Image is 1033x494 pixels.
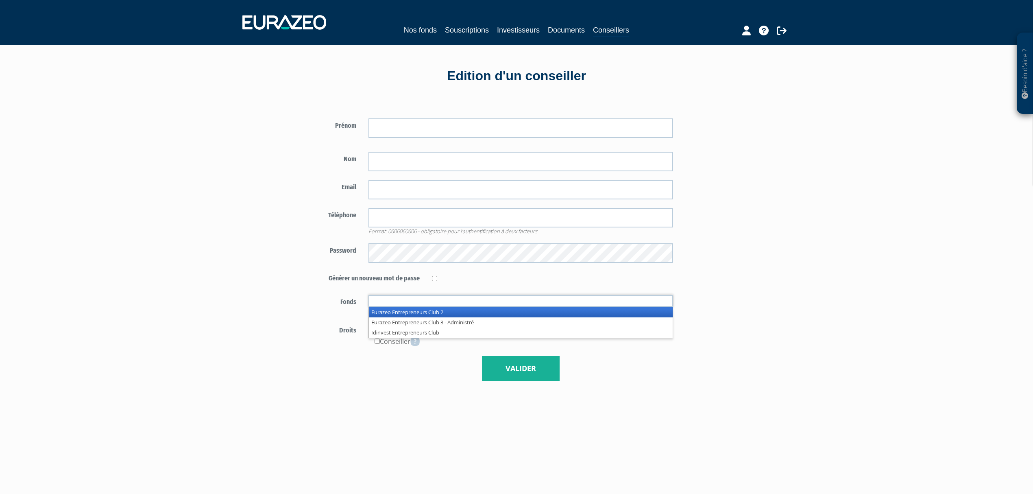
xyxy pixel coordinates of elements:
a: Conseillers [593,24,629,37]
div: Edition d'un conseiller [285,67,748,85]
a: Nos fonds [404,24,437,36]
p: Besoin d'aide ? [1020,37,1030,110]
label: Fonds [299,295,362,307]
label: Nom [299,152,362,164]
label: Générer un nouveau mot de passe [299,271,426,283]
span: Format: 0606060606 - obligatoire pour l'authentification à deux facteurs [368,227,537,235]
button: Valider [482,356,560,381]
li: Idinvest Entrepreneurs Club [369,328,673,338]
li: Eurazeo Entrepreneurs Club 2 [369,307,673,317]
div: Conseiller [368,335,673,348]
label: Email [299,180,362,192]
a: Souscriptions [445,24,489,36]
label: Téléphone [299,208,362,220]
label: Password [299,243,362,256]
img: 1732889491-logotype_eurazeo_blanc_rvb.png [242,15,326,30]
a: Investisseurs [497,24,540,36]
a: Documents [548,24,585,36]
label: Droits [299,323,362,335]
label: Prénom [299,118,362,131]
li: Eurazeo Entrepreneurs Club 3 - Administré [369,317,673,328]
